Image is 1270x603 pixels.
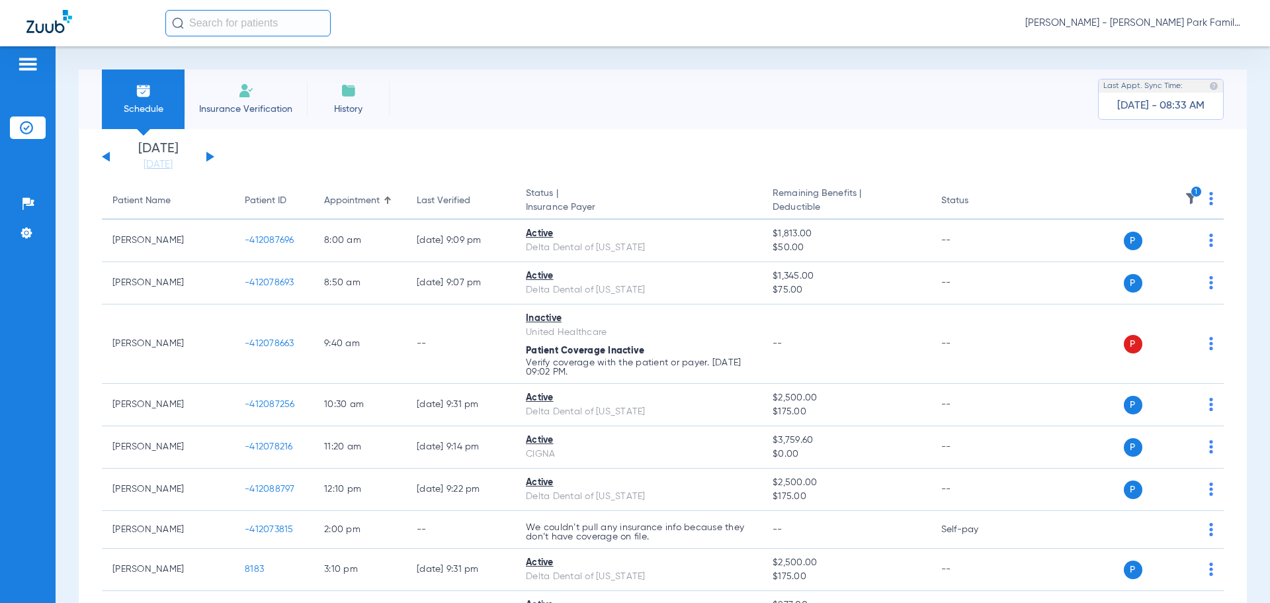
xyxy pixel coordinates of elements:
img: group-dot-blue.svg [1209,483,1213,496]
img: filter.svg [1185,192,1198,205]
span: $3,759.60 [773,434,919,447]
div: Delta Dental of [US_STATE] [526,241,751,255]
th: Status [931,183,1020,220]
td: -- [406,304,515,384]
div: Patient Name [112,194,224,208]
div: Inactive [526,312,751,326]
span: $0.00 [773,447,919,461]
td: -- [406,511,515,549]
div: Last Verified [417,194,470,208]
span: -412088797 [245,485,295,494]
span: -412078216 [245,442,293,451]
span: $175.00 [773,405,919,419]
span: History [317,103,380,116]
div: Patient ID [245,194,286,208]
td: [DATE] 9:09 PM [406,220,515,262]
span: -412078693 [245,278,294,287]
span: $175.00 [773,490,919,504]
span: P [1124,438,1142,457]
td: 11:20 AM [314,426,406,469]
td: [DATE] 9:14 PM [406,426,515,469]
img: group-dot-blue.svg [1209,523,1213,536]
span: -412073815 [245,525,294,534]
div: Delta Dental of [US_STATE] [526,570,751,584]
div: Appointment [324,194,380,208]
div: Patient ID [245,194,303,208]
th: Remaining Benefits | [762,183,930,220]
td: -- [931,426,1020,469]
img: last sync help info [1209,81,1218,91]
div: Appointment [324,194,396,208]
td: 9:40 AM [314,304,406,384]
td: -- [931,304,1020,384]
img: group-dot-blue.svg [1209,276,1213,289]
span: Schedule [112,103,175,116]
td: 8:00 AM [314,220,406,262]
td: [PERSON_NAME] [102,262,234,304]
img: group-dot-blue.svg [1209,337,1213,350]
td: [PERSON_NAME] [102,220,234,262]
a: [DATE] [118,158,198,171]
td: 12:10 PM [314,469,406,511]
td: 10:30 AM [314,384,406,426]
img: group-dot-blue.svg [1209,440,1213,453]
span: P [1124,232,1142,250]
span: Insurance Payer [526,201,751,214]
span: Insurance Verification [194,103,297,116]
div: CIGNA [526,447,751,461]
span: P [1124,481,1142,499]
td: [PERSON_NAME] [102,469,234,511]
img: Search Icon [172,17,184,29]
div: Delta Dental of [US_STATE] [526,283,751,297]
span: -412087256 [245,400,295,409]
span: P [1124,335,1142,353]
div: Active [526,391,751,405]
span: $1,813.00 [773,227,919,241]
img: group-dot-blue.svg [1209,563,1213,576]
td: -- [931,262,1020,304]
i: 1 [1191,186,1203,198]
span: $2,500.00 [773,391,919,405]
img: group-dot-blue.svg [1209,398,1213,411]
td: 3:10 PM [314,549,406,591]
div: Active [526,476,751,490]
div: Active [526,227,751,241]
input: Search for patients [165,10,331,36]
td: [DATE] 9:31 PM [406,549,515,591]
img: Zuub Logo [26,10,72,33]
th: Status | [515,183,762,220]
td: [PERSON_NAME] [102,511,234,549]
span: P [1124,561,1142,579]
td: [PERSON_NAME] [102,426,234,469]
span: [PERSON_NAME] - [PERSON_NAME] Park Family Dentistry [1025,17,1244,30]
span: $2,500.00 [773,556,919,570]
div: Patient Name [112,194,171,208]
span: $2,500.00 [773,476,919,490]
span: $75.00 [773,283,919,297]
td: [DATE] 9:22 PM [406,469,515,511]
img: group-dot-blue.svg [1209,234,1213,247]
td: Self-pay [931,511,1020,549]
td: [PERSON_NAME] [102,384,234,426]
img: hamburger-icon [17,56,38,72]
span: Last Appt. Sync Time: [1103,79,1183,93]
div: Delta Dental of [US_STATE] [526,405,751,419]
div: Active [526,556,751,570]
div: Last Verified [417,194,505,208]
div: Delta Dental of [US_STATE] [526,490,751,504]
img: Manual Insurance Verification [238,83,254,99]
td: -- [931,384,1020,426]
td: [DATE] 9:31 PM [406,384,515,426]
span: P [1124,396,1142,414]
td: 2:00 PM [314,511,406,549]
div: Active [526,269,751,283]
span: Patient Coverage Inactive [526,346,644,355]
span: -412087696 [245,236,294,245]
div: Active [526,434,751,447]
img: Schedule [136,83,151,99]
span: -- [773,339,783,348]
p: Verify coverage with the patient or payer. [DATE] 09:02 PM. [526,358,751,377]
span: 8183 [245,565,264,574]
span: P [1124,274,1142,293]
td: [PERSON_NAME] [102,549,234,591]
